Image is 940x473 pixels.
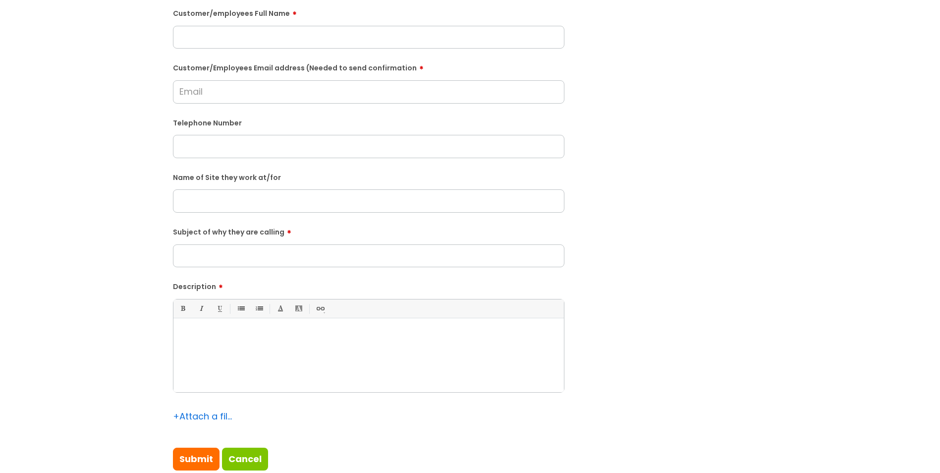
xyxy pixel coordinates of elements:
div: Attach a file [173,409,232,424]
a: Font Color [274,302,286,315]
a: Bold (Ctrl-B) [176,302,189,315]
label: Subject of why they are calling [173,225,564,236]
a: Underline(Ctrl-U) [213,302,225,315]
span: + [173,410,179,422]
a: Cancel [222,448,268,471]
label: Customer/Employees Email address (Needed to send confirmation [173,60,564,72]
a: 1. Ordered List (Ctrl-Shift-8) [253,302,265,315]
label: Name of Site they work at/for [173,172,564,182]
input: Email [173,80,564,103]
input: Submit [173,448,220,471]
label: Telephone Number [173,117,564,127]
a: Link [314,302,326,315]
a: • Unordered List (Ctrl-Shift-7) [234,302,247,315]
a: Back Color [292,302,305,315]
label: Customer/employees Full Name [173,6,564,18]
label: Description [173,279,564,291]
a: Italic (Ctrl-I) [195,302,207,315]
